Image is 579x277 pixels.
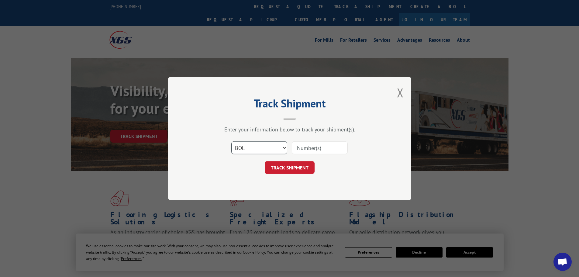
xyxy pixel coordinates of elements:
div: Enter your information below to track your shipment(s). [198,126,381,133]
h2: Track Shipment [198,99,381,111]
input: Number(s) [292,141,348,154]
div: Open chat [553,253,572,271]
button: TRACK SHIPMENT [265,161,315,174]
button: Close modal [397,85,404,101]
